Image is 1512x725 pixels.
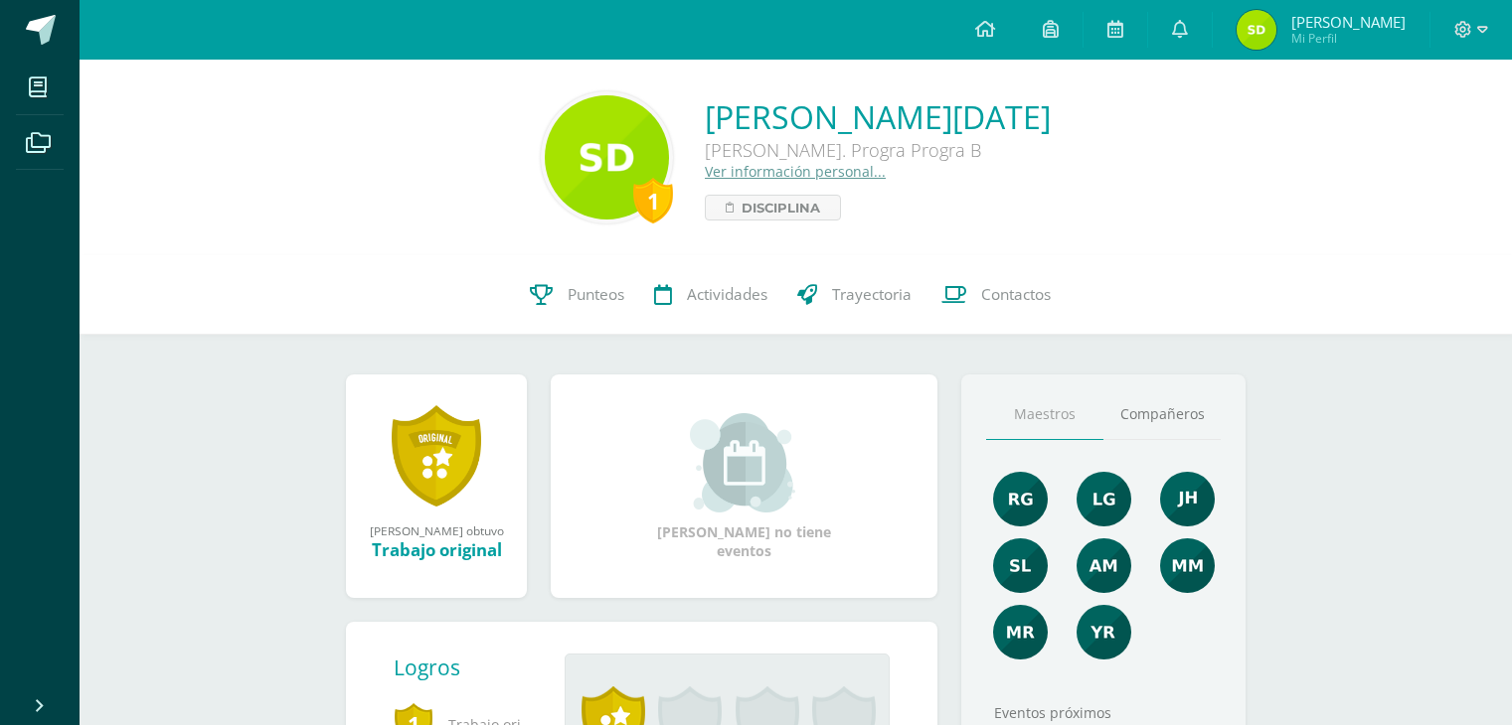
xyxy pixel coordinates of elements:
div: Trabajo original [366,538,507,561]
a: Maestros [986,389,1103,440]
div: [PERSON_NAME] obtuvo [366,522,507,538]
img: 3dbe72ed89aa2680497b9915784f2ba9.png [1160,472,1215,526]
div: Eventos próximos [986,703,1221,722]
img: 4fbee6dabfdd8ffe42c194aef16de3c1.png [545,95,669,219]
span: Punteos [568,284,624,305]
a: Disciplina [705,195,841,220]
a: Ver información personal... [705,162,886,181]
span: [PERSON_NAME] [1291,12,1406,32]
img: acf2b8b774183001b4bff44f4f5a7150.png [993,538,1048,593]
a: Contactos [926,255,1066,335]
span: Actividades [687,284,767,305]
img: c8ce501b50aba4663d5e9c1ec6345694.png [993,472,1048,526]
div: 1 [633,178,673,223]
div: [PERSON_NAME]. Progra Progra B [705,138,1051,162]
div: Logros [394,653,549,681]
img: 4ff157c9e8f87df51e82e65f75f8e3c8.png [1160,538,1215,593]
span: Mi Perfil [1291,30,1406,47]
span: Disciplina [742,196,820,219]
a: [PERSON_NAME][DATE] [705,95,1051,138]
a: Compañeros [1103,389,1221,440]
img: b7c5ef9c2366ee6e8e33a2b1ce8f818e.png [1077,538,1131,593]
img: de7dd2f323d4d3ceecd6bfa9930379e0.png [993,605,1048,659]
a: Actividades [639,255,782,335]
a: Trayectoria [782,255,926,335]
span: Contactos [981,284,1051,305]
span: Trayectoria [832,284,912,305]
a: Punteos [515,255,639,335]
img: 15d1439b7ffc38ef72da82c947f002c8.png [1237,10,1276,50]
img: cd05dac24716e1ad0a13f18e66b2a6d1.png [1077,472,1131,526]
img: a8d6c63c82814f34eb5d371db32433ce.png [1077,605,1131,659]
div: [PERSON_NAME] no tiene eventos [645,413,844,560]
img: event_small.png [690,413,798,512]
